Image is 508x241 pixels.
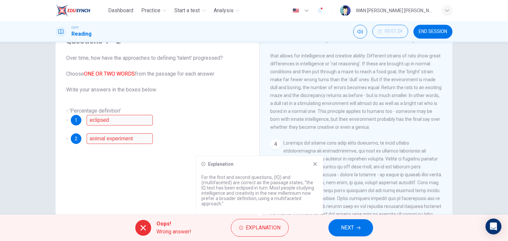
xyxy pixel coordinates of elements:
span: END SESSION [419,29,447,34]
span: Explanation [246,223,280,232]
span: Start a test [174,7,200,15]
img: Profile picture [340,5,351,16]
div: Hide [372,25,408,39]
span: - [66,135,68,142]
img: en [292,8,300,13]
span: 1 [75,118,77,122]
span: Practice [141,7,160,15]
p: For the first and second questions, (IQ) and (multifaceted) are correct as the passage states, “t... [201,175,318,206]
input: IQ; intelligence; IQ tests; IQ test; [87,115,153,125]
span: 2 [75,136,77,141]
span: - 'Percentage definition' - [66,108,121,123]
span: Analysis [214,7,233,15]
span: Dashboard [108,7,133,15]
div: WAN [PERSON_NAME] [PERSON_NAME] [PERSON_NAME] [356,7,434,15]
div: 4 [270,139,281,150]
span: Over time, how have the approaches to defining 'talent' progressed? Choose from the passage for e... [66,54,249,94]
span: NEXT [341,223,354,232]
span: CEFR [71,25,78,30]
font: ONE OR TWO WORDS [84,71,135,77]
input: multifaceted; multifaceted approach; [87,133,153,144]
span: 00:01:24 [385,29,402,34]
span: Oops! [156,220,191,228]
div: Mute [353,25,367,39]
h6: Explanation [208,161,233,167]
div: Open Intercom Messenger [486,219,501,234]
h1: Reading [71,30,92,38]
img: EduSynch logo [56,4,90,17]
span: Wrong answer! [156,228,191,236]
